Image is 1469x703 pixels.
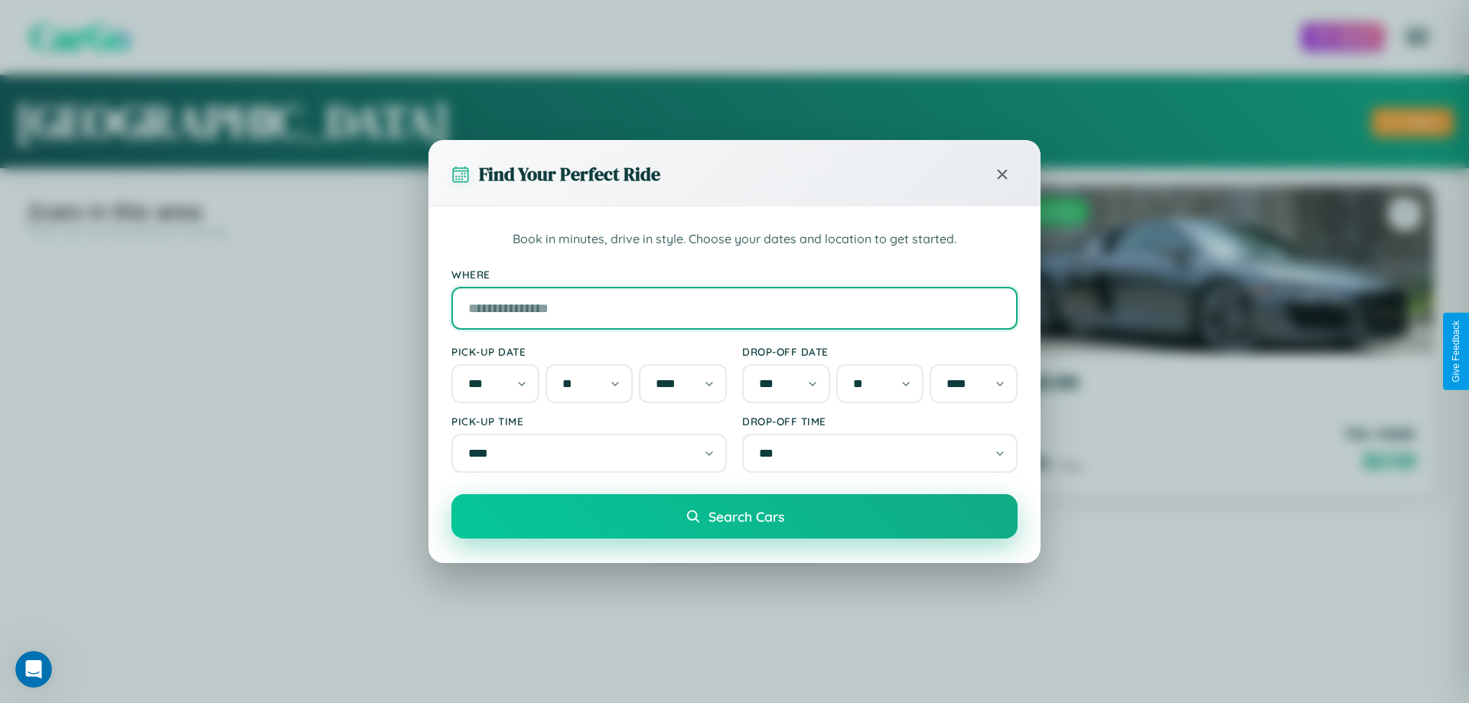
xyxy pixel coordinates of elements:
[479,161,660,187] h3: Find Your Perfect Ride
[742,415,1018,428] label: Drop-off Time
[451,229,1018,249] p: Book in minutes, drive in style. Choose your dates and location to get started.
[451,415,727,428] label: Pick-up Time
[708,508,784,525] span: Search Cars
[451,268,1018,281] label: Where
[451,345,727,358] label: Pick-up Date
[451,494,1018,539] button: Search Cars
[742,345,1018,358] label: Drop-off Date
